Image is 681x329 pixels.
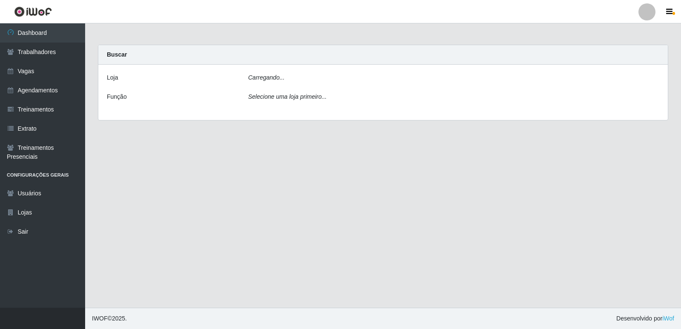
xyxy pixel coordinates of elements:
a: iWof [662,315,674,322]
img: CoreUI Logo [14,6,52,17]
label: Loja [107,73,118,82]
span: IWOF [92,315,108,322]
strong: Buscar [107,51,127,58]
span: © 2025 . [92,314,127,323]
span: Desenvolvido por [616,314,674,323]
i: Selecione uma loja primeiro... [248,93,326,100]
i: Carregando... [248,74,285,81]
label: Função [107,92,127,101]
